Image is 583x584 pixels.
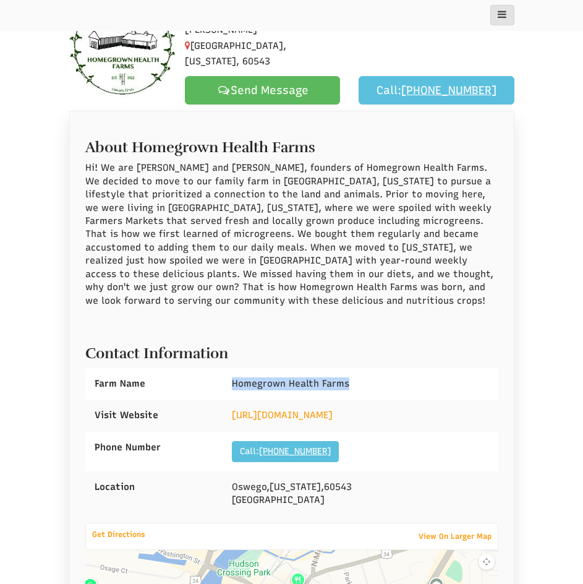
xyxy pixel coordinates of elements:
[240,446,331,457] a: Call:[PHONE_NUMBER]
[223,471,498,517] div: , , [GEOGRAPHIC_DATA]
[85,161,498,307] p: Hi! We are [PERSON_NAME] and [PERSON_NAME], founders of Homegrown Health Farms. We decided to mov...
[86,527,151,542] a: Get Directions
[85,400,223,431] div: Visit Website
[324,481,352,492] span: 60543
[85,471,223,503] div: Location
[490,5,514,25] button: main_menu
[412,528,498,545] a: View On Larger Map
[85,133,498,155] h2: About Homegrown Health Farms
[232,410,333,421] a: [URL][DOMAIN_NAME]
[369,83,503,98] a: Call:[PHONE_NUMBER]
[85,368,223,400] div: Farm Name
[401,84,496,97] u: [PHONE_NUMBER]
[232,481,266,492] span: Oswego
[270,481,321,492] span: [US_STATE]
[85,432,223,463] div: Phone Number
[185,76,340,105] a: Send Message
[185,40,286,67] span: [GEOGRAPHIC_DATA], [US_STATE], 60543
[259,446,331,457] u: [PHONE_NUMBER]
[479,554,495,570] button: Map camera controls
[85,339,498,361] h2: Contact Information
[232,378,349,389] span: Homegrown Health Farms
